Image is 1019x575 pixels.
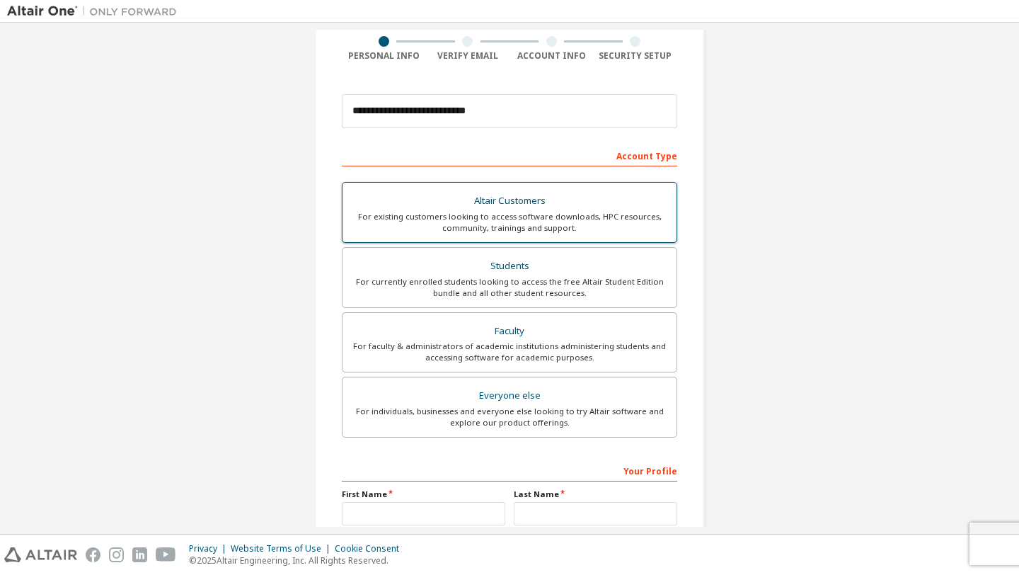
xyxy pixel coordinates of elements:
[351,191,668,211] div: Altair Customers
[189,543,231,554] div: Privacy
[4,547,77,562] img: altair_logo.svg
[342,50,426,62] div: Personal Info
[351,256,668,276] div: Students
[509,50,594,62] div: Account Info
[86,547,100,562] img: facebook.svg
[351,321,668,341] div: Faculty
[132,547,147,562] img: linkedin.svg
[594,50,678,62] div: Security Setup
[351,211,668,234] div: For existing customers looking to access software downloads, HPC resources, community, trainings ...
[426,50,510,62] div: Verify Email
[351,406,668,428] div: For individuals, businesses and everyone else looking to try Altair software and explore our prod...
[351,386,668,406] div: Everyone else
[342,489,505,500] label: First Name
[342,459,677,482] div: Your Profile
[231,543,335,554] div: Website Terms of Use
[514,489,677,500] label: Last Name
[335,543,408,554] div: Cookie Consent
[109,547,124,562] img: instagram.svg
[189,554,408,567] p: © 2025 Altair Engineering, Inc. All Rights Reserved.
[351,341,668,363] div: For faculty & administrators of academic institutions administering students and accessing softwa...
[156,547,176,562] img: youtube.svg
[7,4,184,18] img: Altair One
[342,144,677,166] div: Account Type
[351,276,668,299] div: For currently enrolled students looking to access the free Altair Student Edition bundle and all ...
